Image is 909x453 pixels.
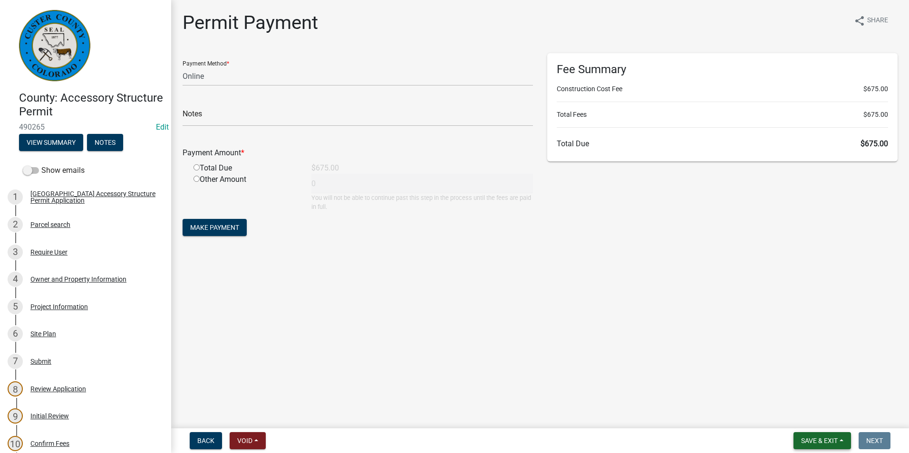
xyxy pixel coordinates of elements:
i: share [854,15,865,27]
div: Payment Amount [175,147,540,159]
li: Construction Cost Fee [557,84,888,94]
button: Make Payment [183,219,247,236]
div: 10 [8,436,23,451]
wm-modal-confirm: Summary [19,139,83,147]
div: Other Amount [186,174,304,211]
span: $675.00 [861,139,888,148]
div: 9 [8,408,23,424]
div: Submit [30,358,51,365]
span: $675.00 [863,84,888,94]
div: Total Due [186,162,304,174]
span: Save & Exit [801,437,838,444]
li: Total Fees [557,110,888,120]
div: 7 [8,354,23,369]
div: Initial Review [30,413,69,419]
div: Project Information [30,303,88,310]
span: 490265 [19,123,152,132]
div: 1 [8,189,23,205]
div: 5 [8,299,23,314]
div: Require User [30,249,68,255]
a: Edit [156,123,169,132]
div: 6 [8,326,23,341]
div: [GEOGRAPHIC_DATA] Accessory Structure Permit Application [30,190,156,204]
h6: Total Due [557,139,888,148]
button: View Summary [19,134,83,151]
div: 3 [8,245,23,260]
button: Next [859,432,890,449]
span: Back [197,437,214,444]
wm-modal-confirm: Edit Application Number [156,123,169,132]
div: 8 [8,381,23,396]
div: 2 [8,217,23,232]
div: 4 [8,272,23,287]
h1: Permit Payment [183,11,318,34]
div: Site Plan [30,330,56,337]
h4: County: Accessory Structure Permit [19,91,164,119]
wm-modal-confirm: Notes [87,139,123,147]
button: Save & Exit [793,432,851,449]
span: Void [237,437,252,444]
img: Custer County, Colorado [19,10,90,81]
button: Back [190,432,222,449]
h6: Fee Summary [557,63,888,76]
span: Next [866,437,883,444]
button: shareShare [846,11,896,30]
label: Show emails [23,165,85,176]
button: Void [230,432,266,449]
div: Owner and Property Information [30,276,126,283]
div: Confirm Fees [30,440,69,447]
button: Notes [87,134,123,151]
div: Parcel search [30,221,70,228]
span: Make Payment [190,224,239,231]
span: $675.00 [863,110,888,120]
span: Share [867,15,888,27]
div: Review Application [30,386,86,392]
